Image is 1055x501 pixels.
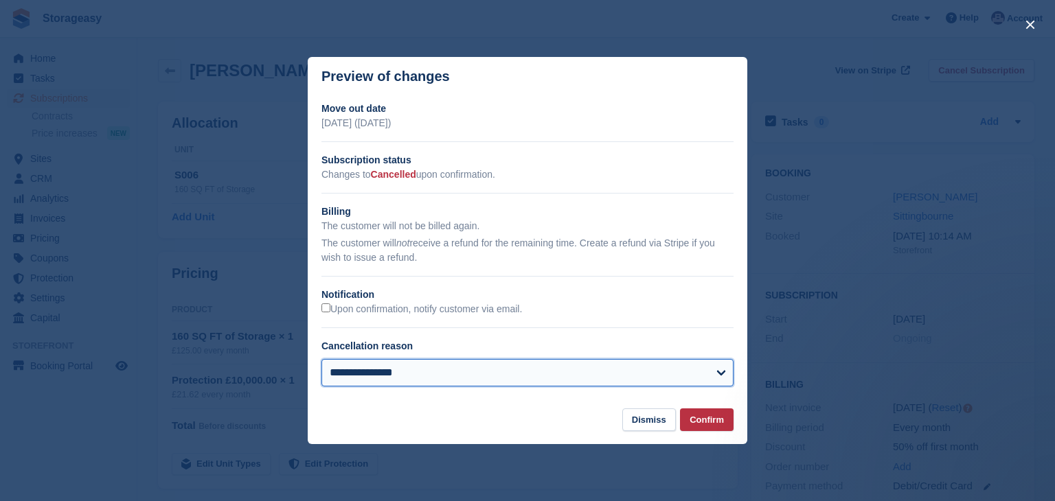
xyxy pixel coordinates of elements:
p: The customer will receive a refund for the remaining time. Create a refund via Stripe if you wish... [321,236,734,265]
p: Changes to upon confirmation. [321,167,734,182]
p: Preview of changes [321,69,450,84]
input: Upon confirmation, notify customer via email. [321,303,330,312]
h2: Move out date [321,102,734,116]
button: Confirm [680,408,734,431]
label: Cancellation reason [321,340,413,351]
em: not [396,237,409,248]
label: Upon confirmation, notify customer via email. [321,303,522,316]
h2: Notification [321,288,734,302]
p: The customer will not be billed again. [321,219,734,233]
h2: Billing [321,205,734,219]
button: Dismiss [622,408,676,431]
span: Cancelled [371,169,416,180]
button: close [1019,14,1041,36]
h2: Subscription status [321,153,734,167]
p: [DATE] ([DATE]) [321,116,734,130]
